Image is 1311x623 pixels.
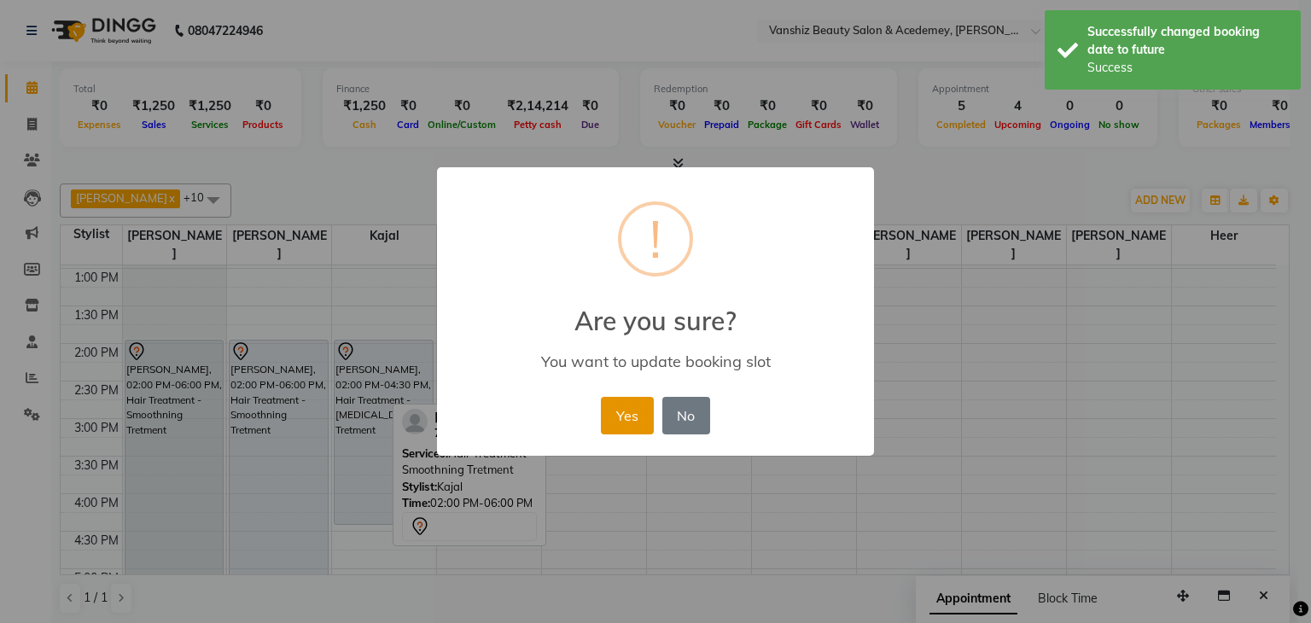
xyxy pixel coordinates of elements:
[1087,59,1288,77] div: Success
[601,397,653,434] button: Yes
[1087,23,1288,59] div: Successfully changed booking date to future
[650,205,661,273] div: !
[437,285,874,336] h2: Are you sure?
[662,397,710,434] button: No
[462,352,849,371] div: You want to update booking slot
